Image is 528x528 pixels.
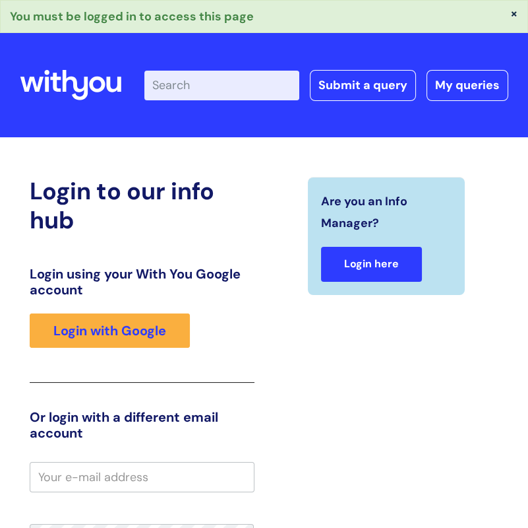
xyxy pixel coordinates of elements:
input: Search [144,71,299,100]
a: Login with Google [30,313,190,348]
a: Login here [321,247,422,282]
h2: Login to our info hub [30,177,254,234]
a: My queries [426,70,508,100]
h3: Or login with a different email account [30,409,254,441]
button: × [510,7,518,19]
input: Your e-mail address [30,462,254,492]
span: Are you an Info Manager? [321,191,446,234]
a: Submit a query [310,70,416,100]
h3: Login using your With You Google account [30,266,254,298]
